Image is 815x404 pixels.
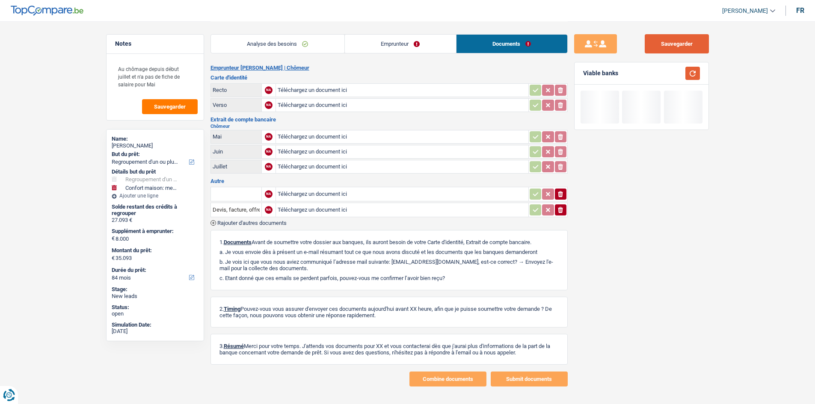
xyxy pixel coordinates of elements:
[210,124,568,129] h2: Chômeur
[112,267,197,274] label: Durée du prêt:
[715,4,775,18] a: [PERSON_NAME]
[112,328,199,335] div: [DATE]
[219,239,559,245] p: 1. Avant de soumettre votre dossier aux banques, ils auront besoin de votre Carte d'identité, Ext...
[224,306,240,312] span: Timing
[224,343,244,349] span: Résumé
[115,40,195,47] h5: Notes
[112,247,197,254] label: Montant du prêt:
[796,6,804,15] div: fr
[210,75,568,80] h3: Carte d'identité
[112,217,199,224] div: 27.093 €
[219,249,559,255] p: a. Je vous envoie dès à présent un e-mail résumant tout ce que nous avons discuté et les doc...
[210,117,568,122] h3: Extrait de compte bancaire
[265,86,273,94] div: NA
[219,275,559,281] p: c. Etant donné que ces emails se perdent parfois, pouvez-vous me confirmer l’avoir bien reçu?
[224,239,252,245] span: Documents
[210,220,287,226] button: Rajouter d'autres documents
[219,343,559,356] p: 3. Merci pour votre temps. J'attends vos documents pour XX et vous contacterai dès que j'aurai p...
[112,293,199,300] div: New leads
[112,321,199,328] div: Simulation Date:
[112,142,199,149] div: [PERSON_NAME]
[112,235,115,242] span: €
[722,7,768,15] span: [PERSON_NAME]
[112,168,199,175] div: Détails but du prêt
[211,35,344,53] a: Analyse des besoins
[112,151,197,158] label: But du prêt:
[213,163,260,170] div: Juillet
[265,133,273,141] div: NA
[112,304,199,311] div: Status:
[265,101,273,109] div: NA
[112,310,199,317] div: open
[11,6,83,16] img: TopCompare Logo
[456,35,567,53] a: Documents
[345,35,456,53] a: Emprunteur
[112,193,199,199] div: Ajouter une ligne
[409,372,486,386] button: Combine documents
[219,259,559,271] p: b. Je vois ici que vous nous aviez communiqué l’adresse mail suivante: [EMAIL_ADDRESS][DOMAIN_NA...
[112,228,197,235] label: Supplément à emprunter:
[645,34,709,53] button: Sauvegarder
[210,65,568,71] h2: Emprunteur [PERSON_NAME] | Chômeur
[265,190,273,198] div: NA
[213,87,260,93] div: Recto
[112,255,115,262] span: €
[142,99,198,114] button: Sauvegarder
[112,286,199,293] div: Stage:
[491,372,568,386] button: Submit documents
[213,133,260,140] div: Mai
[213,102,260,108] div: Verso
[210,178,568,184] h3: Autre
[219,306,559,318] p: 2. Pouvez-vous vous assurer d'envoyer ces documents aujourd'hui avant XX heure, afin que je puiss...
[112,136,199,142] div: Name:
[265,206,273,214] div: NA
[583,70,618,77] div: Viable banks
[213,148,260,155] div: Juin
[112,203,199,217] div: Solde restant des crédits à regrouper
[265,163,273,171] div: NA
[154,104,186,109] span: Sauvegarder
[217,220,287,226] span: Rajouter d'autres documents
[265,148,273,156] div: NA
